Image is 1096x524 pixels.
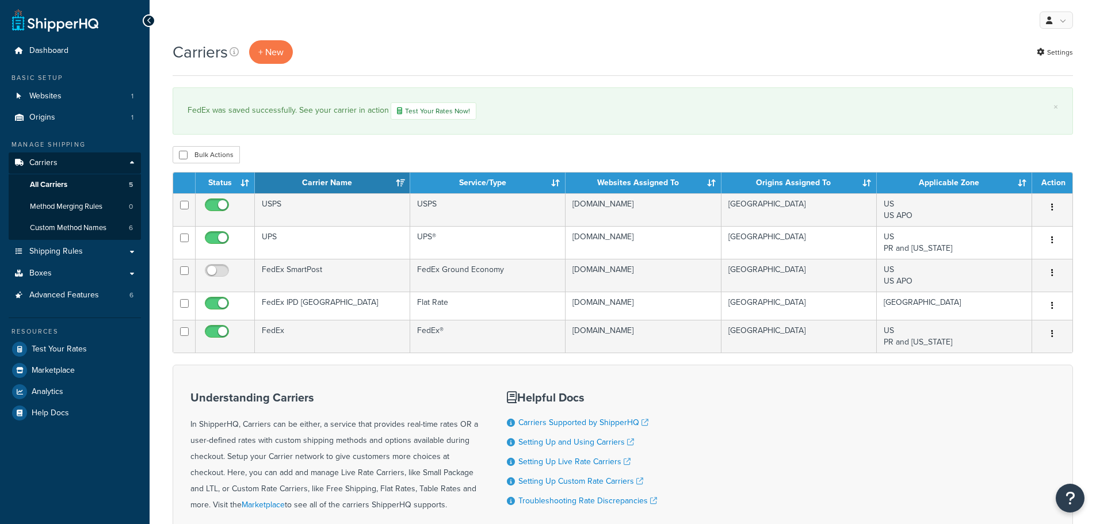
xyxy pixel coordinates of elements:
[9,217,141,239] li: Custom Method Names
[29,290,99,300] span: Advanced Features
[29,158,58,168] span: Carriers
[188,102,1058,120] div: FedEx was saved successfully. See your carrier in action
[9,174,141,196] a: All Carriers 5
[410,226,566,259] td: UPS®
[721,193,877,226] td: [GEOGRAPHIC_DATA]
[9,327,141,336] div: Resources
[566,292,721,320] td: [DOMAIN_NAME]
[9,263,141,284] li: Boxes
[30,180,67,190] span: All Carriers
[877,292,1032,320] td: [GEOGRAPHIC_DATA]
[32,408,69,418] span: Help Docs
[129,202,133,212] span: 0
[32,387,63,397] span: Analytics
[9,339,141,359] a: Test Your Rates
[131,91,133,101] span: 1
[32,345,87,354] span: Test Your Rates
[877,226,1032,259] td: US PR and [US_STATE]
[518,436,634,448] a: Setting Up and Using Carriers
[566,226,721,259] td: [DOMAIN_NAME]
[1032,173,1072,193] th: Action
[507,391,657,404] h3: Helpful Docs
[391,102,476,120] a: Test Your Rates Now!
[9,174,141,196] li: All Carriers
[9,86,141,107] a: Websites 1
[1056,484,1084,512] button: Open Resource Center
[1037,44,1073,60] a: Settings
[249,40,293,64] button: + New
[410,292,566,320] td: Flat Rate
[1053,102,1058,112] a: ×
[131,113,133,123] span: 1
[255,173,410,193] th: Carrier Name: activate to sort column ascending
[9,196,141,217] li: Method Merging Rules
[9,107,141,128] a: Origins 1
[9,217,141,239] a: Custom Method Names 6
[518,475,643,487] a: Setting Up Custom Rate Carriers
[173,41,228,63] h1: Carriers
[29,46,68,56] span: Dashboard
[9,381,141,402] a: Analytics
[129,290,133,300] span: 6
[190,391,478,513] div: In ShipperHQ, Carriers can be either, a service that provides real-time rates OR a user-defined r...
[566,259,721,292] td: [DOMAIN_NAME]
[173,146,240,163] button: Bulk Actions
[29,247,83,257] span: Shipping Rules
[29,91,62,101] span: Websites
[255,259,410,292] td: FedEx SmartPost
[9,73,141,83] div: Basic Setup
[129,180,133,190] span: 5
[721,226,877,259] td: [GEOGRAPHIC_DATA]
[29,113,55,123] span: Origins
[410,259,566,292] td: FedEx Ground Economy
[30,202,102,212] span: Method Merging Rules
[9,285,141,306] a: Advanced Features 6
[9,285,141,306] li: Advanced Features
[255,320,410,353] td: FedEx
[32,366,75,376] span: Marketplace
[9,403,141,423] a: Help Docs
[242,499,285,511] a: Marketplace
[410,173,566,193] th: Service/Type: activate to sort column ascending
[566,320,721,353] td: [DOMAIN_NAME]
[518,456,631,468] a: Setting Up Live Rate Carriers
[877,173,1032,193] th: Applicable Zone: activate to sort column ascending
[30,223,106,233] span: Custom Method Names
[12,9,98,32] a: ShipperHQ Home
[877,320,1032,353] td: US PR and [US_STATE]
[9,152,141,240] li: Carriers
[9,152,141,174] a: Carriers
[190,391,478,404] h3: Understanding Carriers
[9,196,141,217] a: Method Merging Rules 0
[9,140,141,150] div: Manage Shipping
[129,223,133,233] span: 6
[877,259,1032,292] td: US US APO
[255,292,410,320] td: FedEx IPD [GEOGRAPHIC_DATA]
[9,107,141,128] li: Origins
[518,416,648,429] a: Carriers Supported by ShipperHQ
[9,86,141,107] li: Websites
[518,495,657,507] a: Troubleshooting Rate Discrepancies
[29,269,52,278] span: Boxes
[255,193,410,226] td: USPS
[255,226,410,259] td: UPS
[721,173,877,193] th: Origins Assigned To: activate to sort column ascending
[410,320,566,353] td: FedEx®
[566,193,721,226] td: [DOMAIN_NAME]
[410,193,566,226] td: USPS
[9,360,141,381] a: Marketplace
[721,259,877,292] td: [GEOGRAPHIC_DATA]
[877,193,1032,226] td: US US APO
[721,320,877,353] td: [GEOGRAPHIC_DATA]
[566,173,721,193] th: Websites Assigned To: activate to sort column ascending
[9,241,141,262] a: Shipping Rules
[721,292,877,320] td: [GEOGRAPHIC_DATA]
[9,40,141,62] a: Dashboard
[196,173,255,193] th: Status: activate to sort column ascending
